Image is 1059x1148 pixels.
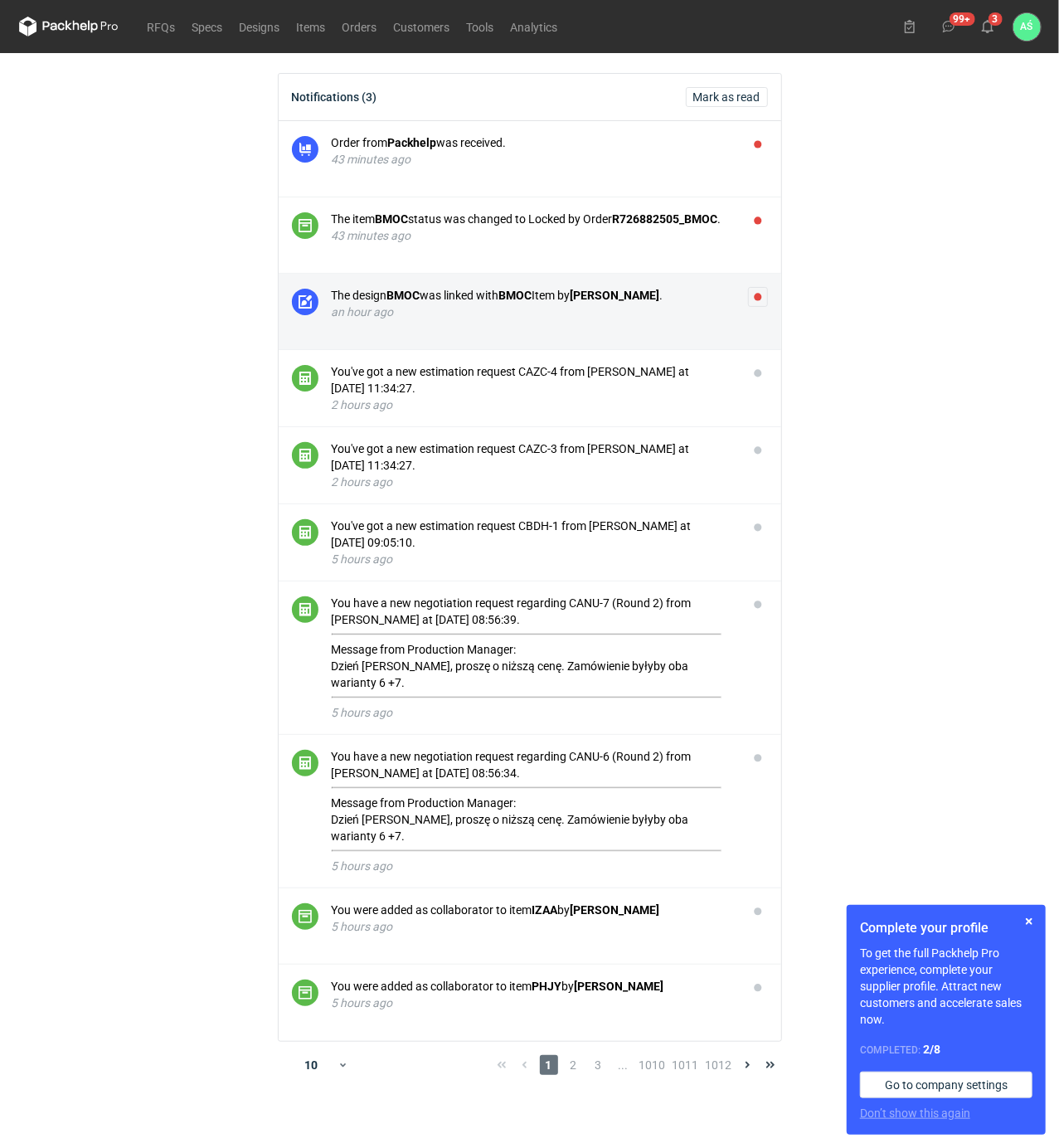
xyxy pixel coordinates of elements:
[332,134,735,168] button: Order fromPackhelpwas received.43 minutes ago
[332,396,735,413] div: 2 hours ago
[571,903,660,917] strong: [PERSON_NAME]
[459,17,503,36] a: Tools
[1019,912,1039,932] button: Skip for now
[860,1041,1032,1058] div: Completed:
[292,90,377,104] div: Notifications (3)
[139,17,184,36] a: RFQs
[540,1055,558,1075] span: 1
[332,440,735,474] div: You've got a new estimation request CAZC-3 from [PERSON_NAME] at [DATE] 11:34:27.
[332,978,735,1011] button: You were added as collaborator to itemPHJYby[PERSON_NAME]5 hours ago
[332,304,735,320] div: an hour ago
[332,551,735,567] div: 5 hours ago
[332,918,735,935] div: 5 hours ago
[332,134,735,151] div: Order from was received.
[706,1055,732,1075] span: 1012
[332,518,735,567] button: You've got a new estimation request CBDH-1 from [PERSON_NAME] at [DATE] 09:05:10.5 hours ago
[332,748,735,874] button: You have a new negotiation request regarding CANU-6 (Round 2) from [PERSON_NAME] at [DATE] 08:56:...
[532,903,558,917] strong: IZAA
[686,87,768,107] button: Mark as read
[571,289,660,302] strong: [PERSON_NAME]
[860,1072,1032,1098] a: Go to company settings
[332,363,735,396] div: You've got a new estimation request CAZC-4 from [PERSON_NAME] at [DATE] 11:34:27.
[388,136,437,149] strong: Packhelp
[565,1055,583,1075] span: 2
[974,13,1001,40] button: 3
[673,1055,699,1075] span: 1011
[332,440,735,490] button: You've got a new estimation request CAZC-3 from [PERSON_NAME] at [DATE] 11:34:27.2 hours ago
[332,474,735,490] div: 2 hours ago
[332,858,735,874] div: 5 hours ago
[332,902,735,918] div: You were added as collaborator to item by
[332,595,735,698] div: You have a new negotiation request regarding CANU-7 (Round 2) from [PERSON_NAME] at [DATE] 08:56:...
[332,995,735,1011] div: 5 hours ago
[332,902,735,935] button: You were added as collaborator to itemIZAAby[PERSON_NAME]5 hours ago
[231,17,289,36] a: Designs
[332,595,735,721] button: You have a new negotiation request regarding CANU-7 (Round 2) from [PERSON_NAME] at [DATE] 08:56:...
[387,289,420,302] strong: BMOC
[289,17,334,36] a: Items
[1013,13,1041,41] button: AŚ
[284,1053,338,1077] div: 10
[332,287,735,320] button: The designBMOCwas linked withBMOCItem by[PERSON_NAME].an hour ago
[332,227,735,244] div: 43 minutes ago
[332,151,735,168] div: 43 minutes ago
[935,13,962,40] button: 99+
[332,748,735,852] div: You have a new negotiation request regarding CANU-6 (Round 2) from [PERSON_NAME] at [DATE] 08:56:...
[184,17,231,36] a: Specs
[532,980,562,993] strong: PHJY
[332,211,735,227] div: The item status was changed to Locked by Order .
[1013,13,1041,41] div: Adrian Świerżewski
[332,978,735,995] div: You were added as collaborator to item by
[499,289,532,302] strong: BMOC
[332,518,735,551] div: You've got a new estimation request CBDH-1 from [PERSON_NAME] at [DATE] 09:05:10.
[860,1105,970,1121] button: Don’t show this again
[923,1043,940,1056] strong: 2 / 8
[332,704,735,721] div: 5 hours ago
[613,212,718,226] strong: R726882505_BMOC
[386,17,459,36] a: Customers
[860,918,1032,938] h1: Complete your profile
[332,363,735,413] button: You've got a new estimation request CAZC-4 from [PERSON_NAME] at [DATE] 11:34:27.2 hours ago
[332,211,735,244] button: The itemBMOCstatus was changed to Locked by OrderR726882505_BMOC.43 minutes ago
[615,1055,633,1075] span: ...
[334,17,386,36] a: Orders
[332,287,735,304] div: The design was linked with Item by .
[639,1055,666,1075] span: 1010
[590,1055,608,1075] span: 3
[693,91,760,103] span: Mark as read
[376,212,409,226] strong: BMOC
[503,17,566,36] a: Analytics
[860,945,1032,1028] p: To get the full Packhelp Pro experience, complete your supplier profile. Attract new customers an...
[19,17,119,36] svg: Packhelp Pro
[575,980,664,993] strong: [PERSON_NAME]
